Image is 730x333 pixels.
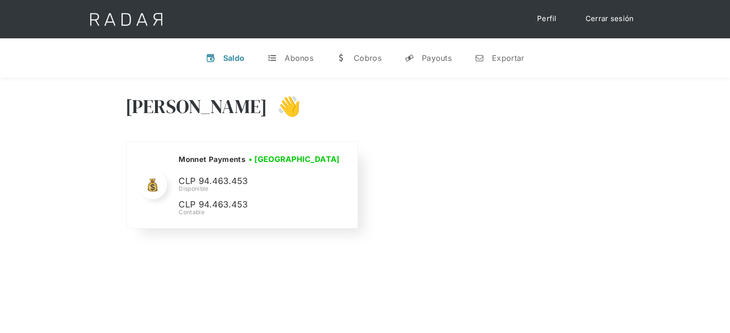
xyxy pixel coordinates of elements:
[125,94,268,118] h3: [PERSON_NAME]
[179,184,343,193] div: Disponible
[223,53,245,63] div: Saldo
[475,53,484,63] div: n
[405,53,414,63] div: y
[336,53,346,63] div: w
[179,198,323,212] p: CLP 94.463.453
[206,53,215,63] div: v
[285,53,313,63] div: Abonos
[267,53,277,63] div: t
[179,174,323,188] p: CLP 94.463.453
[179,208,343,217] div: Contable
[354,53,382,63] div: Cobros
[267,94,301,118] h3: 👋
[249,153,340,165] h3: • [GEOGRAPHIC_DATA]
[179,155,245,164] h2: Monnet Payments
[527,10,566,28] a: Perfil
[422,53,452,63] div: Payouts
[492,53,524,63] div: Exportar
[576,10,644,28] a: Cerrar sesión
